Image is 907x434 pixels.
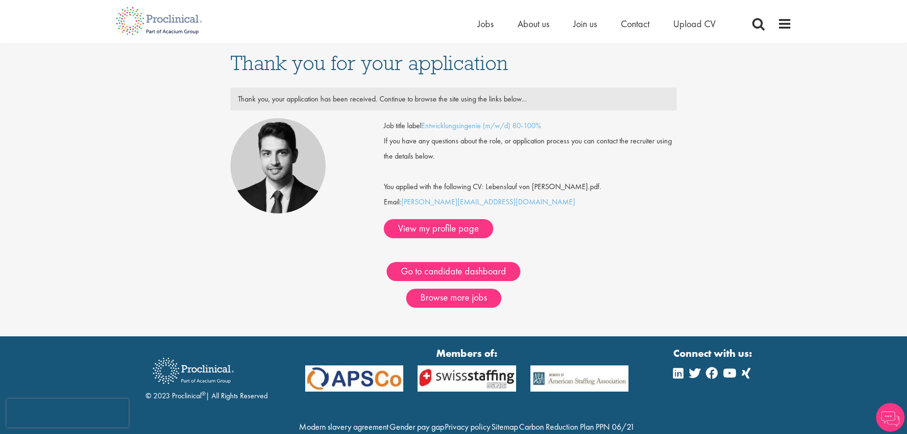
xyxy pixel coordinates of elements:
[421,121,541,131] a: Entwicklungsingenie (m/w/d) 80-100%
[673,18,716,30] a: Upload CV
[445,421,490,432] a: Privacy policy
[146,351,268,402] div: © 2023 Proclinical | All Rights Reserved
[573,18,597,30] a: Join us
[518,18,549,30] a: About us
[384,118,677,238] div: Email:
[406,289,501,308] a: Browse more jobs
[230,50,508,76] span: Thank you for your application
[387,262,520,281] a: Go to candidate dashboard
[876,403,905,432] img: Chatbot
[519,421,635,432] a: Carbon Reduction Plan PPN 06/21
[389,421,444,432] a: Gender pay gap
[230,118,326,213] img: Thomas Wenig
[377,133,684,164] div: If you have any questions about the role, or application process you can contact the recruiter us...
[478,18,494,30] a: Jobs
[523,365,636,392] img: APSCo
[673,346,754,361] strong: Connect with us:
[201,390,206,397] sup: ®
[621,18,649,30] a: Contact
[384,219,493,238] a: View my profile page
[231,91,677,107] div: Thank you, your application has been received. Continue to browse the site using the links below...
[410,365,523,392] img: APSCo
[491,421,518,432] a: Sitemap
[7,399,129,427] iframe: reCAPTCHA
[298,365,411,392] img: APSCo
[377,164,684,194] div: You applied with the following CV: Lebenslauf von [PERSON_NAME].pdf.
[401,197,575,207] a: [PERSON_NAME][EMAIL_ADDRESS][DOMAIN_NAME]
[305,346,629,361] strong: Members of:
[146,351,241,391] img: Proclinical Recruitment
[299,421,389,432] a: Modern slavery agreement
[377,118,684,133] div: Job title label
